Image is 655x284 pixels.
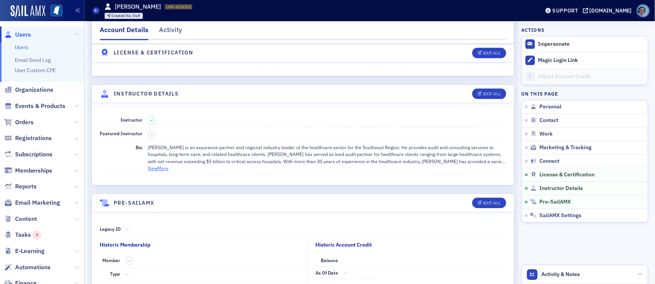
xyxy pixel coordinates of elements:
a: Email Marketing [4,199,60,207]
div: 3 [33,231,41,239]
a: User Custom CPE [15,67,56,74]
button: Edit All [472,88,506,99]
span: Registrations [15,134,52,142]
span: Balance [321,257,338,263]
span: Featured Instructor [100,130,142,136]
div: Activity [159,25,182,39]
button: Edit All [472,48,506,58]
div: Adjust Account Credit [538,73,644,80]
span: Contact [539,117,558,124]
h4: Pre-SailAMX [114,199,154,207]
span: Type [110,271,120,277]
span: Marketing & Tracking [539,144,592,151]
span: As of Date [315,270,338,276]
a: Users [15,44,28,51]
span: Events & Products [15,102,65,110]
div: Account Details [100,25,148,40]
span: Reports [15,182,37,191]
a: Registrations [4,134,52,142]
span: Legacy ID [100,226,120,232]
span: Created Via : [111,13,133,18]
h4: On this page [521,90,648,97]
button: [DOMAIN_NAME] [583,8,635,13]
span: Personal [539,103,561,110]
span: — [343,270,347,276]
a: Events & Products [4,102,65,110]
div: Edit All [483,201,501,205]
span: Connect [539,158,559,165]
div: Created Via: Staff [105,13,143,19]
span: — [125,271,129,277]
img: SailAMX [11,5,45,17]
span: Email Marketing [15,199,60,207]
a: Content [4,215,37,223]
span: Member [102,257,120,263]
span: Automations [15,263,51,272]
span: Work [539,131,553,137]
a: Tasks3 [4,231,41,239]
span: License & Certification [539,171,595,178]
span: SailAMX Settings [539,212,581,219]
div: Edit All [483,51,501,55]
span: Profile [636,4,650,17]
span: Subscriptions [15,150,53,159]
a: Organizations [4,86,53,94]
span: – [128,258,131,264]
a: Orders [4,118,34,127]
p: [PERSON_NAME] is an assurance partner and regional industry leader of the healthcare sector for t... [148,144,506,165]
span: Instructor Details [539,185,583,192]
a: Adjust Account Credit [522,68,648,85]
a: E-Learning [4,247,45,255]
button: Edit All [472,198,506,208]
div: Magic Login Link [538,57,644,64]
button: Impersonate [538,41,570,48]
div: Edit All [483,92,501,96]
h4: Instructor Details [114,90,179,98]
span: Instructor [120,117,142,123]
span: E-Learning [15,247,45,255]
a: Reports [4,182,37,191]
div: Support [552,7,578,14]
span: Organizations [15,86,53,94]
span: Content [15,215,37,223]
span: Tasks [15,231,41,239]
img: SailAMX [51,5,62,17]
span: Users [15,31,31,39]
a: Subscriptions [4,150,53,159]
button: Magic Login Link [522,52,648,68]
div: Staff [111,14,140,18]
span: – [151,131,153,137]
div: Historic Account Credit [315,241,372,249]
a: Email Send Log [15,57,51,63]
h4: License & Certification [114,49,193,57]
h4: Actions [521,26,545,33]
a: Users [4,31,31,39]
a: View Homepage [45,5,62,18]
span: — [126,226,130,232]
span: Pre-SailAMX [539,199,571,205]
div: Historic Membership [100,241,150,249]
a: Automations [4,263,51,272]
span: Bio [136,144,142,150]
button: ViewMore [148,165,168,171]
span: Orders [15,118,34,127]
span: Activity & Notes [541,270,580,278]
span: Memberships [15,167,52,175]
span: USR-4232522 [166,4,191,9]
h1: [PERSON_NAME] [115,3,161,11]
div: [DOMAIN_NAME] [590,7,632,14]
a: Memberships [4,167,52,175]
